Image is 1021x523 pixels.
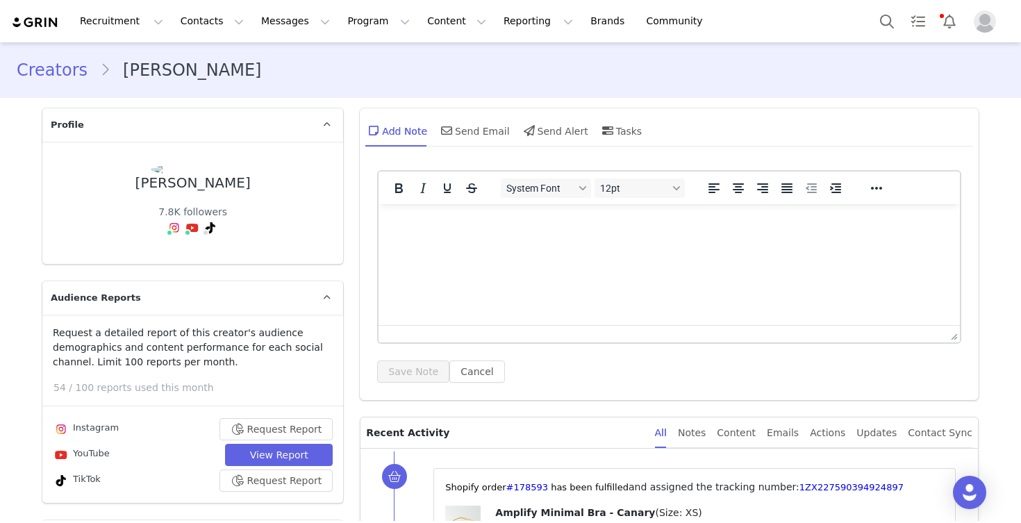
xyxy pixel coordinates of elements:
div: YouTube [53,447,110,463]
span: Size: XS [659,507,698,518]
button: Contacts [172,6,252,37]
button: Reveal or hide additional toolbar items [865,179,888,198]
button: Font sizes [595,179,685,198]
div: [PERSON_NAME] [135,175,251,191]
iframe: Rich Text Area [379,204,960,325]
div: 7.8K followers [158,205,227,219]
div: Send Email [438,114,510,147]
a: #178593 [506,482,548,492]
div: Press the Up and Down arrow keys to resize the editor. [945,326,960,342]
img: 2eea74bc-a92a-4ef1-ac26-c49fcd65cdea.jpg [151,164,235,175]
img: grin logo [11,16,60,29]
span: System Font [506,183,574,194]
img: instagram.svg [169,222,180,233]
button: Increase indent [824,179,847,198]
div: TikTok [53,472,101,489]
span: 12pt [600,183,668,194]
button: Profile [965,10,1010,33]
p: ( ) [495,506,944,520]
span: Amplify Minimal Bra - Canary [495,507,655,518]
div: Updates [856,417,897,449]
button: Underline [435,179,459,198]
div: Notes [678,417,706,449]
button: Decrease indent [799,179,823,198]
button: Recruitment [72,6,172,37]
div: Actions [810,417,845,449]
button: Content [419,6,495,37]
p: 54 / 100 reports used this month [53,381,343,395]
button: Save Note [377,360,449,383]
button: Messages [253,6,338,37]
div: Content [717,417,756,449]
div: Contact Sync [908,417,972,449]
button: Program [339,6,418,37]
a: Brands [582,6,637,37]
button: Justify [775,179,799,198]
button: Request Report [219,470,333,492]
a: Creators [17,58,100,83]
button: Align center [727,179,750,198]
div: Add Note [365,114,427,147]
button: Fonts [501,179,591,198]
div: Emails [767,417,799,449]
p: Request a detailed report of this creator's audience demographics and content performance for eac... [53,326,333,370]
img: placeholder-profile.jpg [974,10,996,33]
a: 1ZX227590394924897 [799,482,904,492]
span: and assigned the tracking ⁨number⁩: [629,481,799,492]
button: Search [872,6,902,37]
button: Notifications [934,6,965,37]
button: Request Report [219,418,333,440]
span: Profile [51,118,84,132]
a: Tasks [903,6,933,37]
div: Send Alert [521,114,588,147]
img: instagram.svg [56,424,67,435]
p: Recent Activity [366,417,643,448]
button: Bold [387,179,410,198]
span: Audience Reports [51,291,141,305]
button: Cancel [449,360,504,383]
button: Strikethrough [460,179,483,198]
button: Align right [751,179,774,198]
div: Open Intercom Messenger [953,476,986,509]
div: Instagram [53,421,119,438]
button: Align left [702,179,726,198]
button: Italic [411,179,435,198]
span: ⁨Shopify⁩ order⁨ ⁩ has been fulfilled [445,482,629,492]
div: All [655,417,667,449]
button: Reporting [495,6,581,37]
a: Community [638,6,717,37]
button: View Report [225,444,333,466]
div: Tasks [599,114,642,147]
